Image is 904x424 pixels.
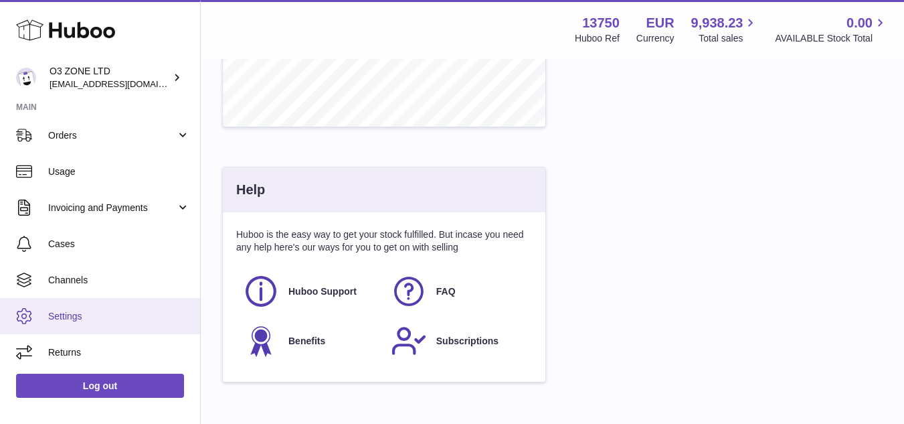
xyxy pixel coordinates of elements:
img: internalAdmin-13750@internal.huboo.com [16,68,36,88]
strong: EUR [646,14,674,32]
a: Subscriptions [391,323,525,359]
span: Settings [48,310,190,323]
span: 0.00 [846,14,873,32]
div: Huboo Ref [575,32,620,45]
span: AVAILABLE Stock Total [775,32,888,45]
a: FAQ [391,273,525,309]
a: 0.00 AVAILABLE Stock Total [775,14,888,45]
span: Cases [48,238,190,251]
span: Usage [48,165,190,178]
a: Log out [16,374,184,398]
div: Currency [636,32,674,45]
span: Subscriptions [436,335,499,348]
p: Huboo is the easy way to get your stock fulfilled. But incase you need any help here's our ways f... [236,228,532,254]
span: FAQ [436,285,456,298]
span: Channels [48,274,190,287]
a: Huboo Support [243,273,377,309]
h3: Help [236,181,265,199]
a: Benefits [243,323,377,359]
span: Total sales [699,32,758,45]
span: Huboo Support [288,285,357,298]
a: 9,938.23 Total sales [691,14,759,45]
span: [EMAIL_ADDRESS][DOMAIN_NAME] [50,78,197,89]
span: Invoicing and Payments [48,202,176,214]
span: 9,938.23 [691,14,743,32]
div: O3 ZONE LTD [50,65,170,90]
span: Benefits [288,335,325,348]
span: Orders [48,129,176,142]
span: Returns [48,346,190,359]
strong: 13750 [582,14,620,32]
